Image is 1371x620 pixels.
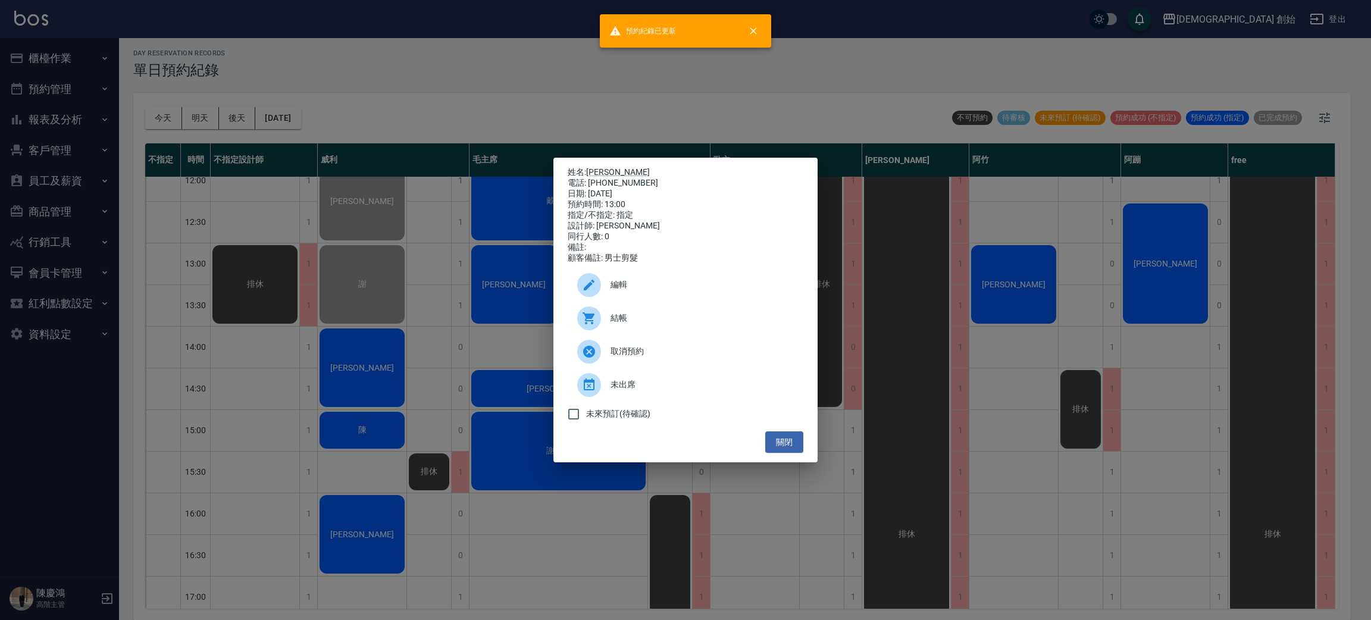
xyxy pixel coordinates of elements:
[568,302,803,335] a: 結帳
[611,312,794,324] span: 結帳
[568,242,803,253] div: 備註:
[568,167,803,178] p: 姓名:
[568,210,803,221] div: 指定/不指定: 指定
[568,368,803,402] div: 未出席
[568,335,803,368] div: 取消預約
[568,221,803,231] div: 設計師: [PERSON_NAME]
[611,378,794,391] span: 未出席
[586,408,650,420] span: 未來預訂(待確認)
[568,178,803,189] div: 電話: [PHONE_NUMBER]
[568,189,803,199] div: 日期: [DATE]
[765,431,803,453] button: 關閉
[611,278,794,291] span: 編輯
[586,167,650,177] a: [PERSON_NAME]
[740,18,766,44] button: close
[609,25,676,37] span: 預約紀錄已更新
[568,253,803,264] div: 顧客備註: 男士剪髮
[568,199,803,210] div: 預約時間: 13:00
[568,231,803,242] div: 同行人數: 0
[611,345,794,358] span: 取消預約
[568,268,803,302] div: 編輯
